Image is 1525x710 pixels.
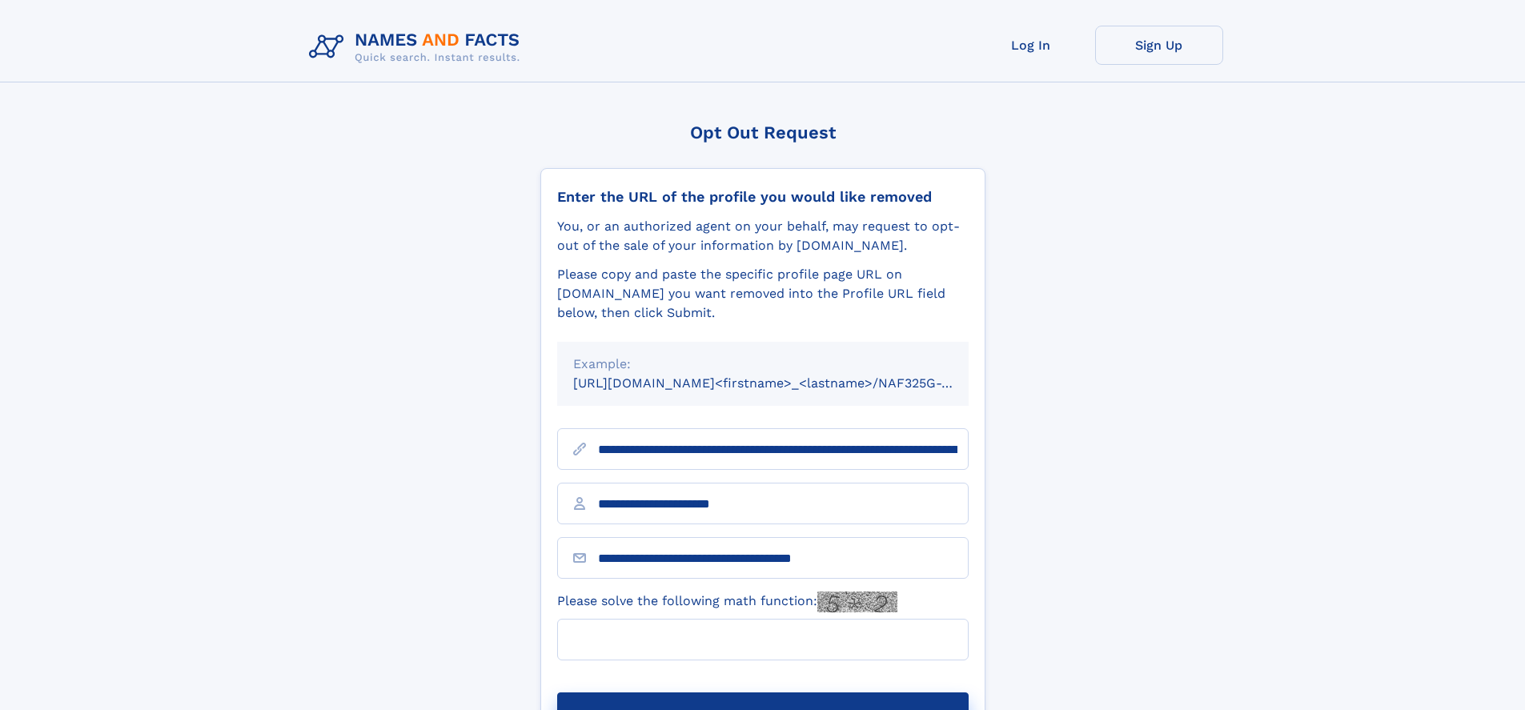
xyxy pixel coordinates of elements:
img: Logo Names and Facts [303,26,533,69]
div: You, or an authorized agent on your behalf, may request to opt-out of the sale of your informatio... [557,217,969,255]
a: Log In [967,26,1095,65]
div: Please copy and paste the specific profile page URL on [DOMAIN_NAME] you want removed into the Pr... [557,265,969,323]
small: [URL][DOMAIN_NAME]<firstname>_<lastname>/NAF325G-xxxxxxxx [573,375,999,391]
label: Please solve the following math function: [557,592,897,612]
a: Sign Up [1095,26,1223,65]
div: Example: [573,355,953,374]
div: Opt Out Request [540,122,985,142]
div: Enter the URL of the profile you would like removed [557,188,969,206]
